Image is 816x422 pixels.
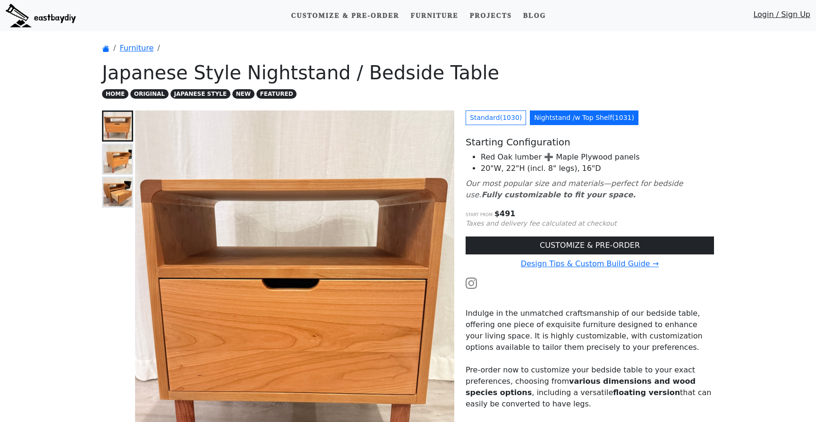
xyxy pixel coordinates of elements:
[466,110,526,125] a: Standard(1030)
[103,178,132,206] img: Nightstand /w Top Shelf - Undermount Drawer
[613,388,680,397] strong: floating version
[130,89,169,99] span: ORIGINAL
[102,42,714,54] nav: breadcrumb
[102,61,714,84] h1: Japanese Style Nightstand / Bedside Table
[481,163,714,174] li: 20"W, 22"H (incl. 8" legs), 16"D
[466,364,714,410] p: Pre-order now to customize your bedside table to your exact preferences, choosing from , includin...
[119,43,153,52] a: Furniture
[102,89,128,99] span: HOME
[103,112,132,140] img: Nightstand /w Top Shelf - Face View
[519,7,550,25] a: Blog
[103,145,132,173] img: Nightstand /w Top Shelf - Side View
[466,236,714,254] a: CUSTOMIZE & PRE-ORDER
[256,89,297,99] span: FEATURED
[466,219,617,227] small: Taxes and delivery fee calculated at checkout
[530,110,638,125] a: Nightstand /w Top Shelf(1031)
[6,4,76,27] img: eastbaydiy
[466,136,714,148] h5: Starting Configuration
[494,209,516,218] span: $ 491
[753,9,810,25] a: Login / Sign Up
[466,278,477,287] a: Watch the build video or pictures on Instagram
[170,89,230,99] span: JAPANESE STYLE
[407,7,462,25] a: Furniture
[466,377,696,397] strong: various dimensions and wood species options
[466,308,714,353] p: Indulge in the unmatched craftsmanship of our bedside table, offering one piece of exquisite furn...
[466,7,516,25] a: Projects
[481,190,636,199] b: Fully customizable to fit your space.
[287,7,403,25] a: Customize & Pre-order
[466,212,493,217] small: Start from
[232,89,255,99] span: NEW
[481,152,714,163] li: Red Oak lumber ➕ Maple Plywood panels
[466,179,683,199] i: Our most popular size and materials—perfect for bedside use.
[521,259,659,268] a: Design Tips & Custom Build Guide →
